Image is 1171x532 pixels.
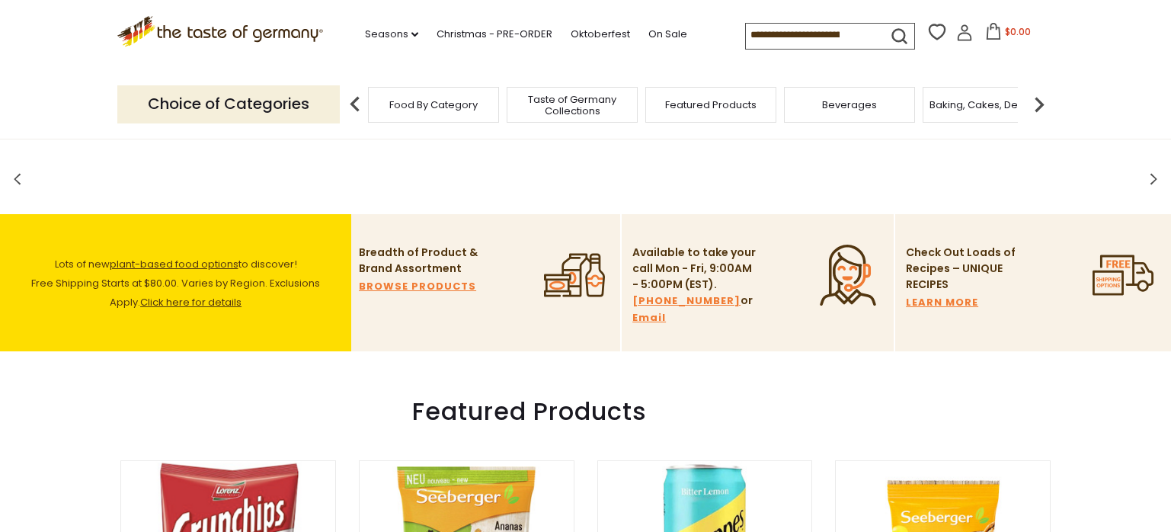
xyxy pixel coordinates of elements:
[110,257,238,271] a: plant-based food options
[632,245,758,326] p: Available to take your call Mon - Fri, 9:00AM - 5:00PM (EST). or
[365,26,418,43] a: Seasons
[1024,89,1054,120] img: next arrow
[929,99,1048,111] a: Baking, Cakes, Desserts
[976,23,1041,46] button: $0.00
[665,99,757,111] a: Featured Products
[906,245,1016,293] p: Check Out Loads of Recipes – UNIQUE RECIPES
[359,245,485,277] p: Breadth of Product & Brand Assortment
[906,294,978,311] a: LEARN MORE
[31,257,320,309] span: Lots of new to discover! Free Shipping Starts at $80.00. Varies by Region. Exclusions Apply.
[632,309,666,326] a: Email
[632,293,741,309] a: [PHONE_NUMBER]
[389,99,478,111] a: Food By Category
[359,278,476,295] a: BROWSE PRODUCTS
[511,94,633,117] a: Taste of Germany Collections
[117,85,340,123] p: Choice of Categories
[437,26,552,43] a: Christmas - PRE-ORDER
[822,99,877,111] a: Beverages
[648,26,687,43] a: On Sale
[140,295,242,309] a: Click here for details
[571,26,630,43] a: Oktoberfest
[340,89,370,120] img: previous arrow
[1005,25,1031,38] span: $0.00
